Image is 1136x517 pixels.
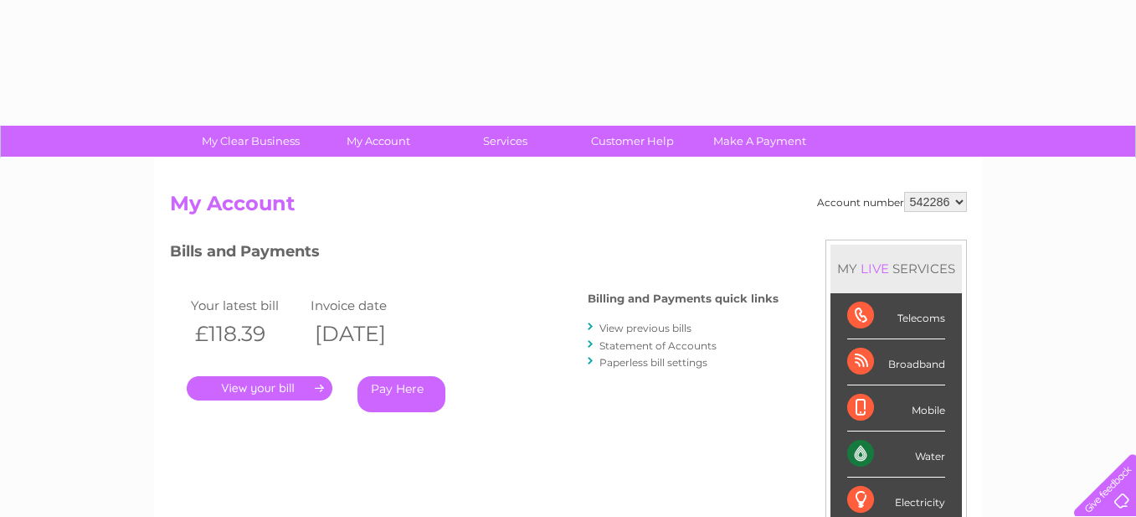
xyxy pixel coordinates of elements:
a: Statement of Accounts [599,339,717,352]
th: £118.39 [187,317,307,351]
a: Services [436,126,574,157]
div: Water [847,432,945,478]
a: My Clear Business [182,126,320,157]
div: MY SERVICES [830,245,962,292]
a: . [187,376,332,401]
td: Invoice date [306,294,427,317]
div: LIVE [857,261,892,277]
h2: My Account [170,192,967,224]
a: View previous bills [599,322,691,334]
div: Mobile [847,385,945,432]
a: Make A Payment [691,126,829,157]
a: Paperless bill settings [599,356,707,369]
h4: Billing and Payments quick links [588,292,779,305]
a: My Account [309,126,447,157]
div: Telecoms [847,293,945,339]
div: Broadband [847,339,945,385]
th: [DATE] [306,317,427,351]
h3: Bills and Payments [170,240,779,269]
td: Your latest bill [187,294,307,317]
div: Account number [817,192,967,212]
a: Customer Help [563,126,702,157]
a: Pay Here [357,376,445,412]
